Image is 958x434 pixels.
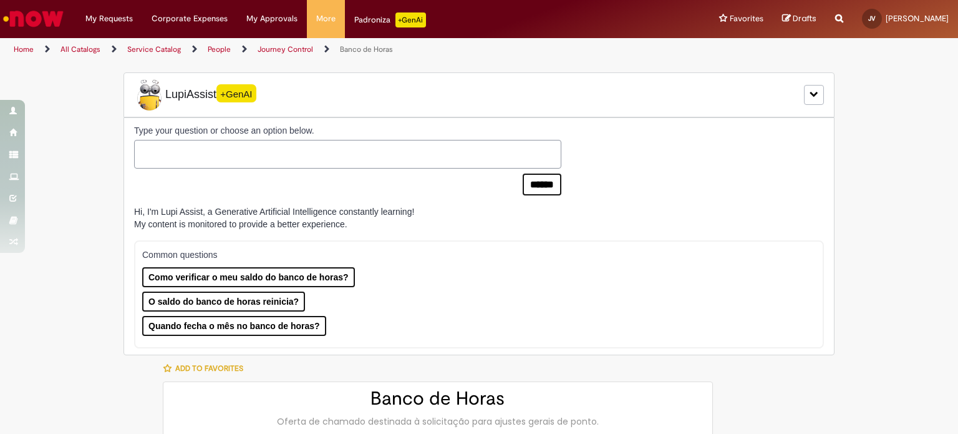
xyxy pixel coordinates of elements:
a: Home [14,44,34,54]
span: More [316,12,336,25]
div: Hi, I'm Lupi Assist, a Generative Artificial Intelligence constantly learning! My content is moni... [134,205,414,230]
span: Drafts [793,12,816,24]
a: Service Catalog [127,44,181,54]
span: LupiAssist [134,79,256,111]
div: Padroniza [354,12,426,27]
button: Quando fecha o mês no banco de horas? [142,316,326,336]
a: Drafts [782,13,816,25]
span: Add to favorites [175,363,243,373]
span: My Requests [85,12,133,25]
p: +GenAi [395,12,426,27]
a: Journey Control [258,44,313,54]
img: Lupi [134,79,165,111]
span: [PERSON_NAME] [886,13,949,24]
div: LupiLupiAssist+GenAI [123,72,835,117]
ul: Page breadcrumbs [9,38,629,61]
button: Como verificar o meu saldo do banco de horas? [142,267,355,287]
span: +GenAI [216,84,256,102]
a: People [208,44,231,54]
div: Oferta de chamado destinada à solicitação para ajustes gerais de ponto. [176,415,700,428]
span: Favorites [730,12,763,25]
button: Add to favorites [163,355,250,382]
label: Type your question or choose an option below. [134,124,561,137]
a: All Catalogs [60,44,100,54]
img: ServiceNow [1,6,65,31]
span: Corporate Expenses [152,12,228,25]
h2: Banco de Horas [176,388,700,409]
span: My Approvals [246,12,298,25]
button: O saldo do banco de horas reinicia? [142,292,305,312]
span: JV [868,14,876,22]
p: Common questions [142,249,803,261]
a: Banco de Horas [340,44,393,54]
